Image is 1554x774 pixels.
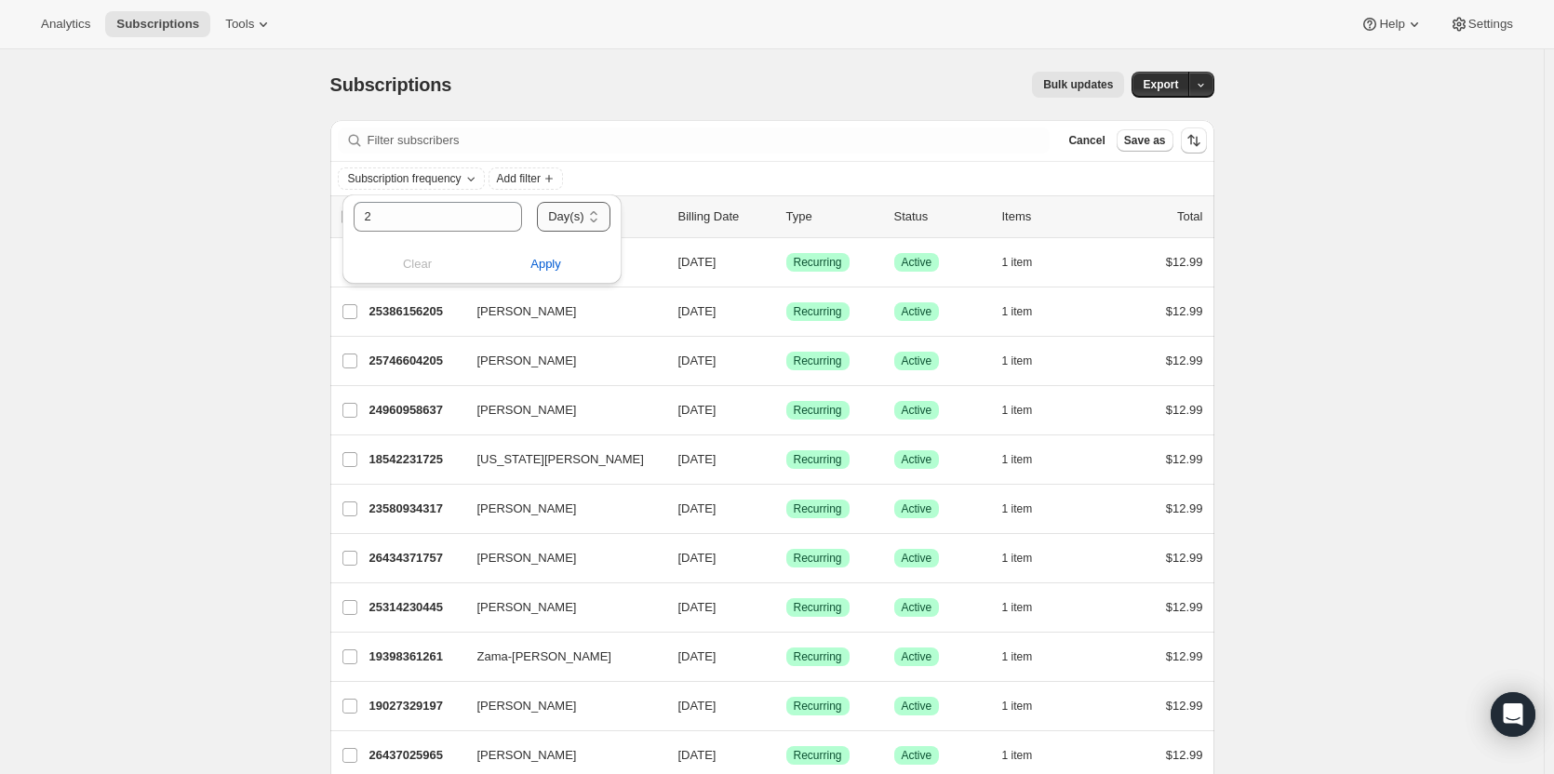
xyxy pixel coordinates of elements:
[1002,348,1053,374] button: 1 item
[369,207,1203,226] div: IDCustomerBilling DateTypeStatusItemsTotal
[794,255,842,270] span: Recurring
[1068,133,1105,148] span: Cancel
[1166,403,1203,417] span: $12.99
[1166,600,1203,614] span: $12.99
[1002,644,1053,670] button: 1 item
[1002,693,1053,719] button: 1 item
[1166,649,1203,663] span: $12.99
[466,445,652,474] button: [US_STATE][PERSON_NAME]
[471,249,622,279] button: Apply
[477,549,577,567] span: [PERSON_NAME]
[1002,452,1033,467] span: 1 item
[1002,600,1033,615] span: 1 item
[1002,249,1053,275] button: 1 item
[466,593,652,622] button: [PERSON_NAME]
[1002,447,1053,473] button: 1 item
[30,11,101,37] button: Analytics
[497,171,541,186] span: Add filter
[1002,403,1033,418] span: 1 item
[369,697,462,715] p: 19027329197
[902,304,932,319] span: Active
[369,549,462,567] p: 26434371757
[466,691,652,721] button: [PERSON_NAME]
[1166,452,1203,466] span: $12.99
[1124,133,1166,148] span: Save as
[477,647,611,666] span: Zama-[PERSON_NAME]
[369,545,1203,571] div: 26434371757[PERSON_NAME][DATE]SuccessRecurringSuccessActive1 item$12.99
[105,11,210,37] button: Subscriptions
[1002,496,1053,522] button: 1 item
[369,496,1203,522] div: 23580934317[PERSON_NAME][DATE]SuccessRecurringSuccessActive1 item$12.99
[794,600,842,615] span: Recurring
[1002,594,1053,621] button: 1 item
[477,401,577,420] span: [PERSON_NAME]
[1002,501,1033,516] span: 1 item
[477,352,577,370] span: [PERSON_NAME]
[1166,551,1203,565] span: $12.99
[794,501,842,516] span: Recurring
[477,500,577,518] span: [PERSON_NAME]
[794,354,842,368] span: Recurring
[369,397,1203,423] div: 24960958637[PERSON_NAME][DATE]SuccessRecurringSuccessActive1 item$12.99
[369,447,1203,473] div: 18542231725[US_STATE][PERSON_NAME][DATE]SuccessRecurringSuccessActive1 item$12.99
[466,543,652,573] button: [PERSON_NAME]
[477,450,644,469] span: [US_STATE][PERSON_NAME]
[678,748,717,762] span: [DATE]
[1166,255,1203,269] span: $12.99
[794,649,842,664] span: Recurring
[1439,11,1524,37] button: Settings
[530,255,561,274] span: Apply
[678,452,717,466] span: [DATE]
[678,304,717,318] span: [DATE]
[902,600,932,615] span: Active
[369,594,1203,621] div: 25314230445[PERSON_NAME][DATE]SuccessRecurringSuccessActive1 item$12.99
[794,748,842,763] span: Recurring
[1117,129,1173,152] button: Save as
[786,207,879,226] div: Type
[489,167,563,190] button: Add filter
[466,395,652,425] button: [PERSON_NAME]
[369,401,462,420] p: 24960958637
[1132,72,1189,98] button: Export
[794,403,842,418] span: Recurring
[678,600,717,614] span: [DATE]
[1143,77,1178,92] span: Export
[369,352,462,370] p: 25746604205
[1002,354,1033,368] span: 1 item
[894,207,987,226] p: Status
[466,642,652,672] button: Zama-[PERSON_NAME]
[1166,304,1203,318] span: $12.99
[477,746,577,765] span: [PERSON_NAME]
[369,746,462,765] p: 26437025965
[1002,649,1033,664] span: 1 item
[1379,17,1404,32] span: Help
[1349,11,1434,37] button: Help
[339,168,484,189] button: Subscription frequency
[369,249,1203,275] div: 16348217517[PERSON_NAME][DATE]SuccessRecurringSuccessActive1 item$12.99
[369,299,1203,325] div: 25386156205[PERSON_NAME][DATE]SuccessRecurringSuccessActive1 item$12.99
[1002,255,1033,270] span: 1 item
[1002,742,1053,768] button: 1 item
[902,748,932,763] span: Active
[902,649,932,664] span: Active
[678,501,717,515] span: [DATE]
[1002,207,1095,226] div: Items
[369,302,462,321] p: 25386156205
[902,354,932,368] span: Active
[1002,397,1053,423] button: 1 item
[1002,545,1053,571] button: 1 item
[369,348,1203,374] div: 25746604205[PERSON_NAME][DATE]SuccessRecurringSuccessActive1 item$12.99
[1491,692,1535,737] div: Open Intercom Messenger
[116,17,199,32] span: Subscriptions
[1468,17,1513,32] span: Settings
[369,450,462,469] p: 18542231725
[902,403,932,418] span: Active
[794,699,842,714] span: Recurring
[678,551,717,565] span: [DATE]
[369,500,462,518] p: 23580934317
[794,551,842,566] span: Recurring
[466,741,652,770] button: [PERSON_NAME]
[477,302,577,321] span: [PERSON_NAME]
[369,598,462,617] p: 25314230445
[41,17,90,32] span: Analytics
